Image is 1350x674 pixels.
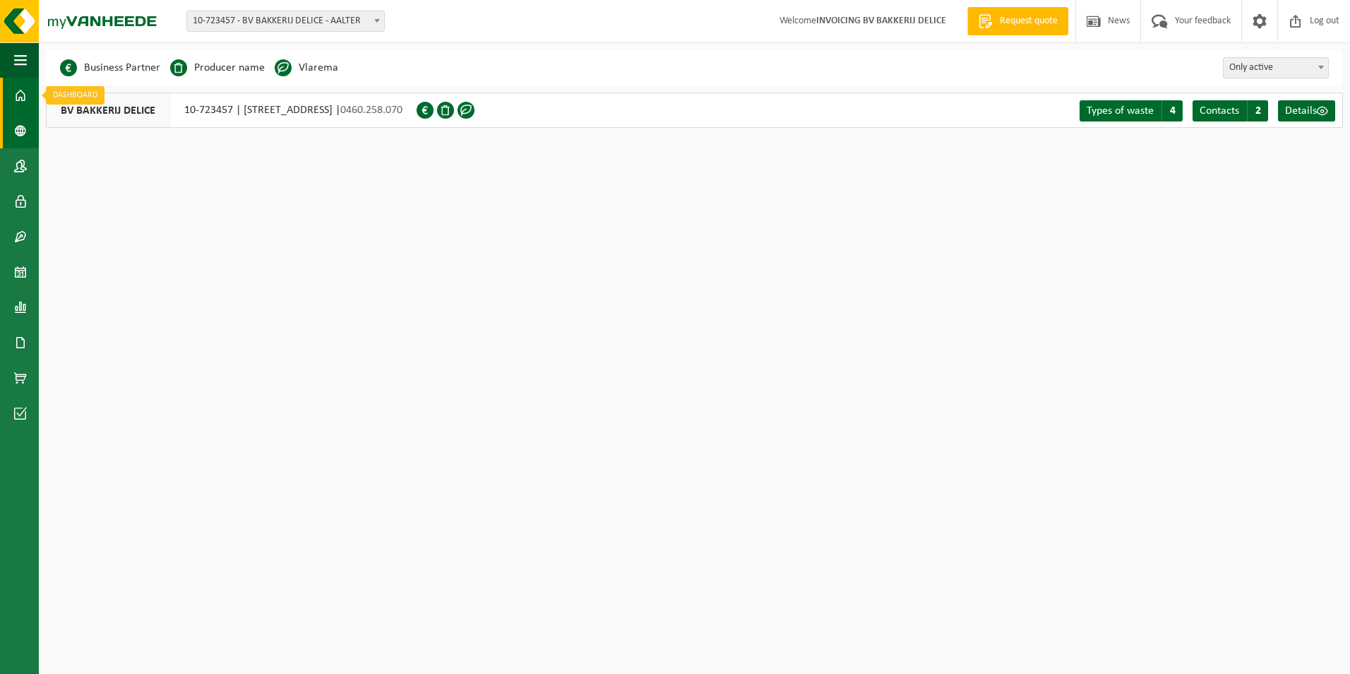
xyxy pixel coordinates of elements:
[1080,100,1183,122] a: Types of waste 4
[1278,100,1335,122] a: Details
[967,7,1068,35] a: Request quote
[187,11,384,31] span: 10-723457 - BV BAKKERIJ DELICE - AALTER
[46,93,417,128] div: 10-723457 | [STREET_ADDRESS] |
[1161,100,1183,122] span: 4
[186,11,385,32] span: 10-723457 - BV BAKKERIJ DELICE - AALTER
[1200,105,1239,117] span: Contacts
[60,57,160,78] li: Business Partner
[1193,100,1268,122] a: Contacts 2
[47,93,170,127] span: BV BAKKERIJ DELICE
[1223,57,1329,78] span: Only active
[1087,105,1154,117] span: Types of waste
[816,16,946,26] strong: INVOICING BV BAKKERIJ DELICE
[1224,58,1328,78] span: Only active
[996,14,1061,28] span: Request quote
[275,57,338,78] li: Vlarema
[340,105,402,116] span: 0460.258.070
[1247,100,1268,122] span: 2
[1285,105,1317,117] span: Details
[170,57,265,78] li: Producer name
